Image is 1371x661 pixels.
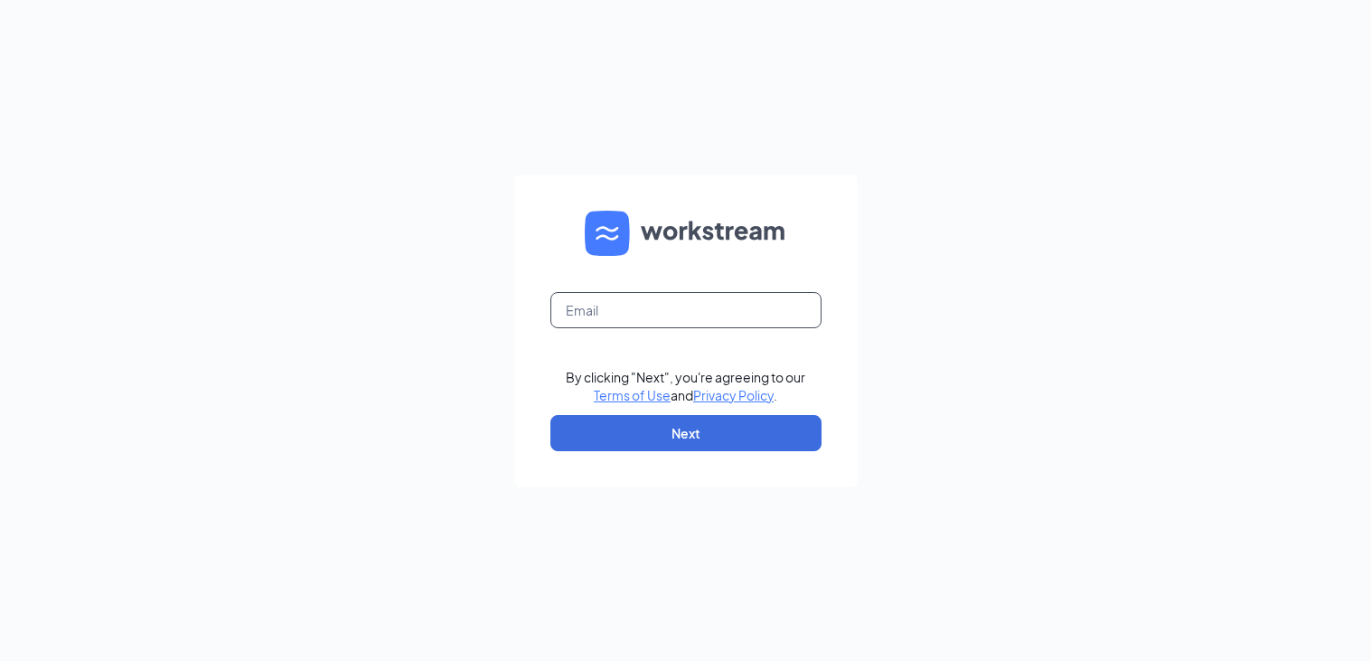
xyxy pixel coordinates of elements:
[594,387,671,403] a: Terms of Use
[585,211,787,256] img: WS logo and Workstream text
[566,368,805,404] div: By clicking "Next", you're agreeing to our and .
[693,387,774,403] a: Privacy Policy
[550,292,822,328] input: Email
[550,415,822,451] button: Next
